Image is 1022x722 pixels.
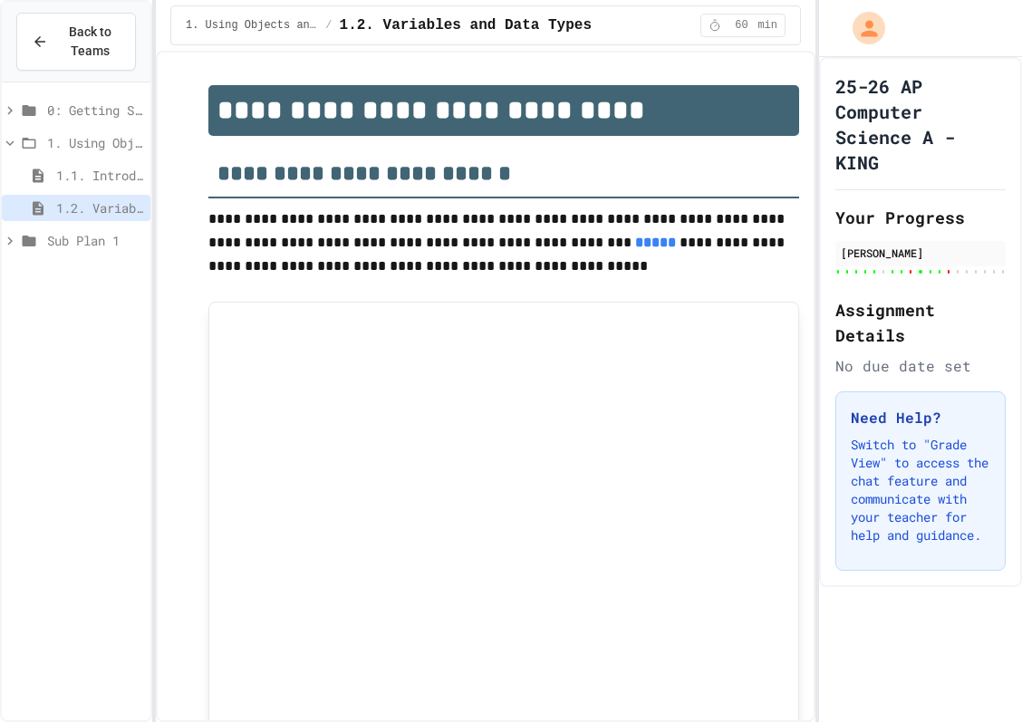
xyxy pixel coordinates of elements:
span: / [325,18,332,33]
div: My Account [834,7,890,49]
span: Sub Plan 1 [47,231,143,250]
div: No due date set [835,355,1006,377]
h1: 25-26 AP Computer Science A - KING [835,73,1006,175]
h3: Need Help? [851,407,990,428]
iframe: chat widget [872,571,1004,648]
button: Back to Teams [16,13,136,71]
span: 1.2. Variables and Data Types [56,198,143,217]
iframe: chat widget [946,650,1004,704]
h2: Assignment Details [835,297,1006,348]
div: [PERSON_NAME] [841,245,1000,261]
span: 1. Using Objects and Methods [47,133,143,152]
p: Switch to "Grade View" to access the chat feature and communicate with your teacher for help and ... [851,436,990,544]
span: 60 [727,18,756,33]
span: 1. Using Objects and Methods [186,18,318,33]
span: 1.1. Introduction to Algorithms, Programming, and Compilers [56,166,143,185]
h2: Your Progress [835,205,1006,230]
span: 1.2. Variables and Data Types [340,14,592,36]
span: min [757,18,777,33]
span: 0: Getting Started [47,101,143,120]
span: Back to Teams [59,23,121,61]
